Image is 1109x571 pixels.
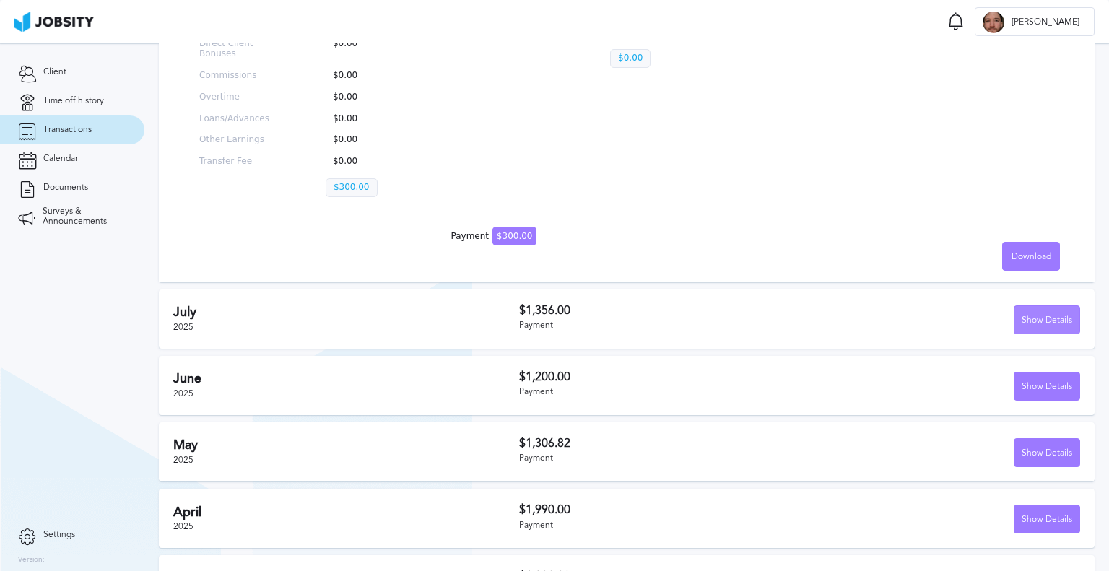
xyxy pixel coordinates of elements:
div: Payment [519,453,800,463]
p: $0.00 [326,135,406,145]
div: Payment [451,232,537,242]
h3: $1,200.00 [519,370,800,383]
span: Time off history [43,96,104,106]
img: ab4bad089aa723f57921c736e9817d99.png [14,12,94,32]
button: Show Details [1014,505,1080,533]
span: 2025 [173,388,193,398]
p: $0.00 [326,92,406,103]
p: $300.00 [326,178,378,197]
p: $0.00 [326,114,406,124]
button: C[PERSON_NAME] [975,7,1095,36]
h2: April [173,505,519,520]
span: [PERSON_NAME] [1004,17,1087,27]
button: Show Details [1014,438,1080,467]
div: C [983,12,1004,33]
div: Show Details [1014,439,1079,468]
button: Download [1002,242,1060,271]
label: Version: [18,556,45,565]
button: Show Details [1014,372,1080,401]
span: Calendar [43,154,78,164]
span: Settings [43,530,75,540]
p: $0.00 [326,157,406,167]
div: Show Details [1014,372,1079,401]
p: $0.00 [326,39,406,59]
span: Transactions [43,125,92,135]
span: Client [43,67,66,77]
div: Show Details [1014,505,1079,534]
span: Surveys & Announcements [43,206,126,227]
p: Commissions [199,71,279,81]
div: Show Details [1014,306,1079,335]
h3: $1,356.00 [519,304,800,317]
div: Payment [519,387,800,397]
h2: June [173,371,519,386]
span: 2025 [173,322,193,332]
h2: May [173,437,519,453]
p: Other Earnings [199,135,279,145]
p: $0.00 [610,49,651,68]
p: Loans/Advances [199,114,279,124]
p: Transfer Fee [199,157,279,167]
p: Overtime [199,92,279,103]
span: Documents [43,183,88,193]
div: Payment [519,321,800,331]
span: 2025 [173,455,193,465]
p: Direct Client Bonuses [199,39,279,59]
div: Payment [519,520,800,531]
button: Show Details [1014,305,1080,334]
h3: $1,990.00 [519,503,800,516]
span: Download [1012,252,1051,262]
h3: $1,306.82 [519,437,800,450]
span: $300.00 [492,227,537,245]
span: 2025 [173,521,193,531]
p: $0.00 [326,71,406,81]
h2: July [173,305,519,320]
